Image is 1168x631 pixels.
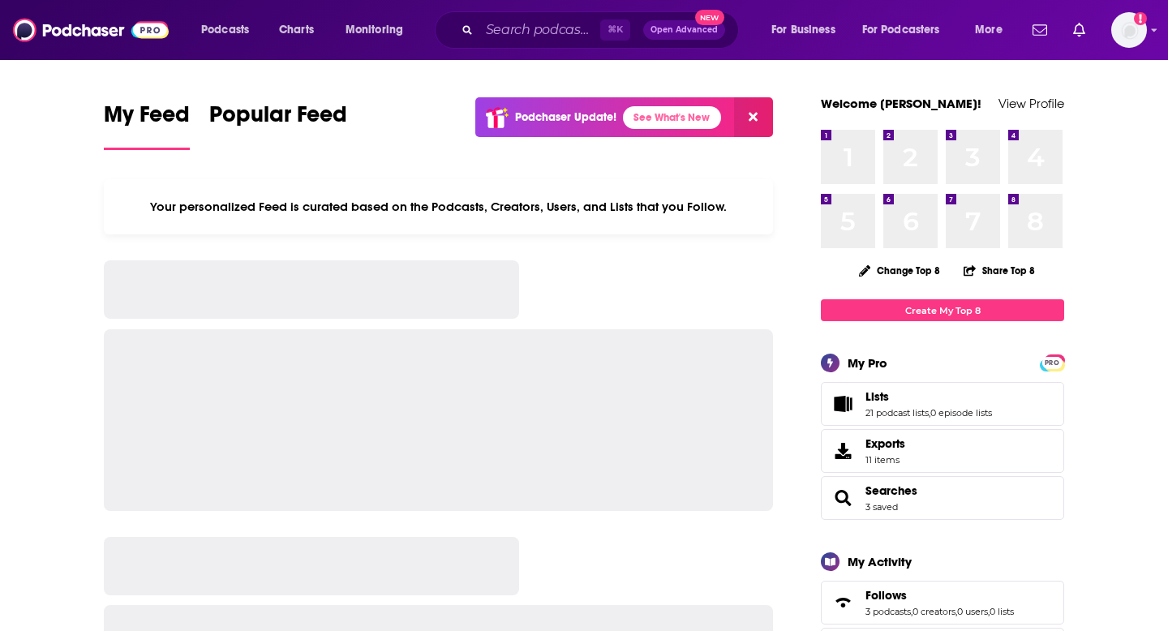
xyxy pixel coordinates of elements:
[1111,12,1147,48] button: Show profile menu
[1111,12,1147,48] span: Logged in as megcassidy
[963,255,1036,286] button: Share Top 8
[911,606,912,617] span: ,
[695,10,724,25] span: New
[760,17,856,43] button: open menu
[975,19,1003,41] span: More
[623,106,721,129] a: See What's New
[827,440,859,462] span: Exports
[865,454,905,466] span: 11 items
[1026,16,1054,44] a: Show notifications dropdown
[930,407,992,419] a: 0 episode lists
[821,382,1064,426] span: Lists
[957,606,988,617] a: 0 users
[209,101,347,138] span: Popular Feed
[104,101,190,150] a: My Feed
[821,476,1064,520] span: Searches
[865,407,929,419] a: 21 podcast lists
[865,483,917,498] a: Searches
[479,17,600,43] input: Search podcasts, credits, & more...
[821,299,1064,321] a: Create My Top 8
[865,606,911,617] a: 3 podcasts
[334,17,424,43] button: open menu
[190,17,270,43] button: open menu
[1134,12,1147,25] svg: Add a profile image
[865,389,889,404] span: Lists
[998,96,1064,111] a: View Profile
[515,110,616,124] p: Podchaser Update!
[651,26,718,34] span: Open Advanced
[955,606,957,617] span: ,
[1042,356,1062,368] a: PRO
[827,487,859,509] a: Searches
[346,19,403,41] span: Monitoring
[862,19,940,41] span: For Podcasters
[1067,16,1092,44] a: Show notifications dropdown
[849,260,950,281] button: Change Top 8
[821,581,1064,625] span: Follows
[1111,12,1147,48] img: User Profile
[827,393,859,415] a: Lists
[912,606,955,617] a: 0 creators
[821,429,1064,473] a: Exports
[104,179,773,234] div: Your personalized Feed is curated based on the Podcasts, Creators, Users, and Lists that you Follow.
[865,436,905,451] span: Exports
[964,17,1023,43] button: open menu
[279,19,314,41] span: Charts
[268,17,324,43] a: Charts
[929,407,930,419] span: ,
[865,588,907,603] span: Follows
[201,19,249,41] span: Podcasts
[13,15,169,45] img: Podchaser - Follow, Share and Rate Podcasts
[643,20,725,40] button: Open AdvancedNew
[865,389,992,404] a: Lists
[209,101,347,150] a: Popular Feed
[450,11,754,49] div: Search podcasts, credits, & more...
[865,501,898,513] a: 3 saved
[848,355,887,371] div: My Pro
[827,591,859,614] a: Follows
[988,606,990,617] span: ,
[821,96,981,111] a: Welcome [PERSON_NAME]!
[848,554,912,569] div: My Activity
[852,17,964,43] button: open menu
[600,19,630,41] span: ⌘ K
[865,588,1014,603] a: Follows
[104,101,190,138] span: My Feed
[771,19,835,41] span: For Business
[990,606,1014,617] a: 0 lists
[1042,357,1062,369] span: PRO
